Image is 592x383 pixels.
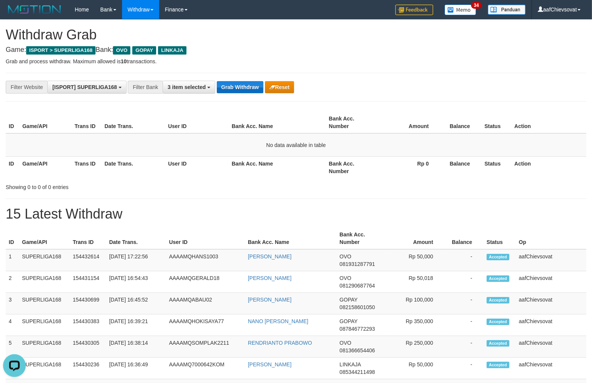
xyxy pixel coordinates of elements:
th: Status [481,156,511,178]
td: 154432614 [70,249,106,271]
th: Rp 0 [378,156,440,178]
span: OVO [340,275,351,281]
span: GOPAY [340,297,357,303]
td: SUPERLIGA168 [19,358,70,379]
th: Balance [445,228,484,249]
th: Action [511,156,586,178]
span: Copy 081290687764 to clipboard [340,283,375,289]
th: ID [6,112,19,133]
a: [PERSON_NAME] [248,253,291,260]
td: aafChievsovat [516,271,586,293]
img: MOTION_logo.png [6,4,63,15]
td: 1 [6,249,19,271]
td: Rp 50,000 [386,249,445,271]
span: LINKAJA [158,46,186,55]
th: ID [6,228,19,249]
div: Filter Bank [128,81,163,94]
img: Feedback.jpg [395,5,433,15]
th: Trans ID [72,112,102,133]
th: Date Trans. [106,228,166,249]
span: ISPORT > SUPERLIGA168 [26,46,96,55]
td: AAAAMQSOMPLAK2211 [166,336,245,358]
span: Copy 085344211498 to clipboard [340,369,375,375]
td: 154430383 [70,314,106,336]
h1: 15 Latest Withdraw [6,206,586,222]
button: 3 item selected [163,81,215,94]
td: AAAAMQHANS1003 [166,249,245,271]
td: 4 [6,314,19,336]
img: Button%20Memo.svg [445,5,476,15]
button: Open LiveChat chat widget [3,3,26,26]
td: - [445,271,484,293]
span: GOPAY [340,318,357,324]
th: Status [481,112,511,133]
td: aafChievsovat [516,336,586,358]
td: aafChievsovat [516,249,586,271]
th: Trans ID [72,156,102,178]
span: Accepted [487,362,509,368]
span: LINKAJA [340,361,361,367]
td: SUPERLIGA168 [19,293,70,314]
span: [ISPORT] SUPERLIGA168 [52,84,117,90]
th: Op [516,228,586,249]
th: Game/API [19,228,70,249]
span: 3 item selected [168,84,205,90]
td: aafChievsovat [516,314,586,336]
td: SUPERLIGA168 [19,314,70,336]
a: [PERSON_NAME] [248,297,291,303]
th: Bank Acc. Number [326,156,378,178]
td: [DATE] 16:39:21 [106,314,166,336]
span: Copy 081931287791 to clipboard [340,261,375,267]
h1: Withdraw Grab [6,27,586,42]
strong: 10 [121,58,127,64]
td: SUPERLIGA168 [19,271,70,293]
span: Accepted [487,275,509,282]
td: No data available in table [6,133,586,157]
th: Action [511,112,586,133]
td: 154430236 [70,358,106,379]
span: 34 [471,2,481,9]
span: Accepted [487,319,509,325]
span: GOPAY [132,46,156,55]
th: Amount [386,228,445,249]
td: 154430305 [70,336,106,358]
a: NANO [PERSON_NAME] [248,318,308,324]
th: Balance [440,156,481,178]
p: Grab and process withdraw. Maximum allowed is transactions. [6,58,586,65]
a: [PERSON_NAME] [248,275,291,281]
span: Accepted [487,297,509,303]
td: [DATE] 17:22:56 [106,249,166,271]
td: AAAAMQABAU02 [166,293,245,314]
th: Amount [378,112,440,133]
th: User ID [165,112,229,133]
th: Date Trans. [102,156,165,178]
a: [PERSON_NAME] [248,361,291,367]
th: Balance [440,112,481,133]
td: 2 [6,271,19,293]
th: Game/API [19,156,72,178]
td: [DATE] 16:36:49 [106,358,166,379]
td: SUPERLIGA168 [19,336,70,358]
span: OVO [340,253,351,260]
span: OVO [113,46,130,55]
span: Accepted [487,340,509,347]
h4: Game: Bank: [6,46,586,54]
td: 5 [6,336,19,358]
img: panduan.png [488,5,526,15]
th: User ID [166,228,245,249]
td: AAAAMQGERALD18 [166,271,245,293]
button: Reset [265,81,294,93]
button: Grab Withdraw [217,81,263,93]
td: 154430699 [70,293,106,314]
span: Copy 087846772293 to clipboard [340,326,375,332]
td: [DATE] 16:54:43 [106,271,166,293]
th: Bank Acc. Number [326,112,378,133]
td: [DATE] 16:38:14 [106,336,166,358]
a: RENDRIANTO PRABOWO [248,340,312,346]
td: - [445,336,484,358]
td: Rp 50,000 [386,358,445,379]
div: Filter Website [6,81,47,94]
td: Rp 50,018 [386,271,445,293]
th: User ID [165,156,229,178]
td: - [445,293,484,314]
